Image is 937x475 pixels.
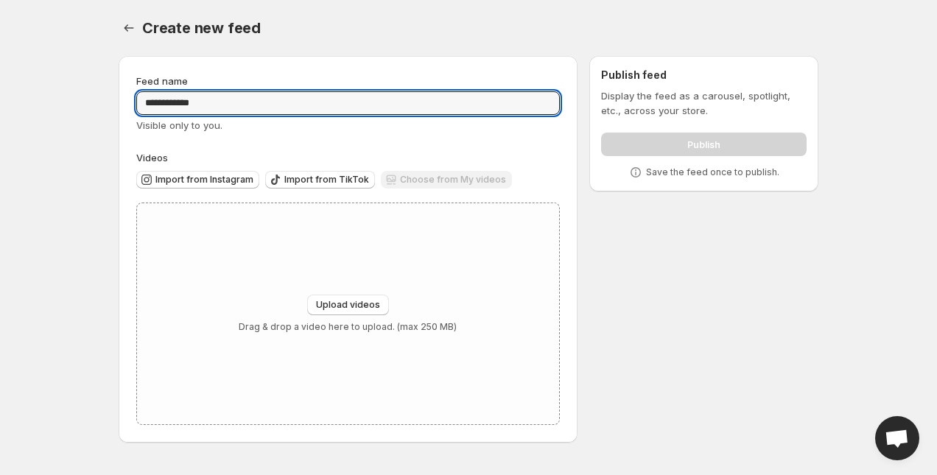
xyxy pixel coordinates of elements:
[136,119,222,131] span: Visible only to you.
[136,152,168,163] span: Videos
[601,68,807,82] h2: Publish feed
[601,88,807,118] p: Display the feed as a carousel, spotlight, etc., across your store.
[284,174,369,186] span: Import from TikTok
[307,295,389,315] button: Upload videos
[136,171,259,189] button: Import from Instagram
[265,171,375,189] button: Import from TikTok
[119,18,139,38] button: Settings
[875,416,919,460] div: Open chat
[316,299,380,311] span: Upload videos
[155,174,253,186] span: Import from Instagram
[136,75,188,87] span: Feed name
[646,166,779,178] p: Save the feed once to publish.
[142,19,261,37] span: Create new feed
[239,321,457,333] p: Drag & drop a video here to upload. (max 250 MB)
